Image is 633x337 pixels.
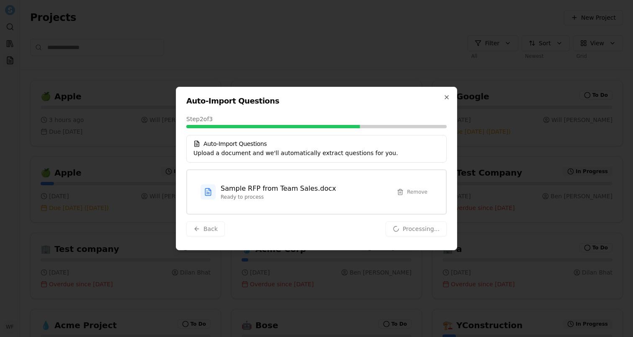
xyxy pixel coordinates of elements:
[186,115,213,123] span: Step 2 of 3
[221,184,336,194] span: Sample RFP from Team Sales.docx
[193,149,440,157] div: Upload a document and we'll automatically extract questions for you.
[221,194,336,200] span: Ready to process
[186,97,447,105] h2: Auto-Import Questions
[193,140,440,147] h5: Auto-Import Questions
